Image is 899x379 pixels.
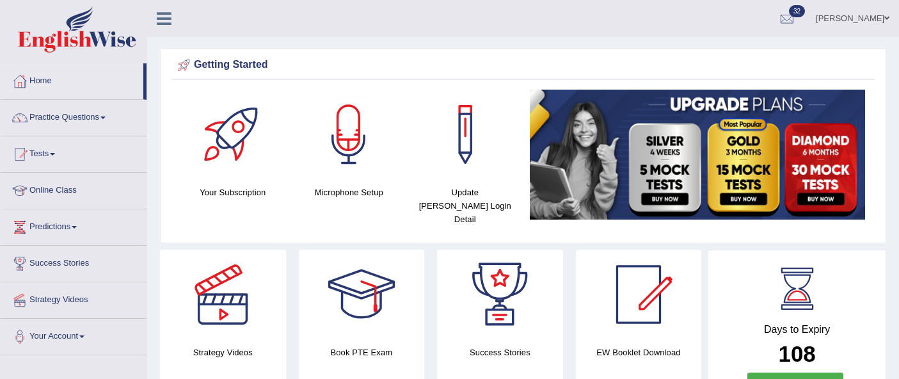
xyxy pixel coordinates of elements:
[778,341,815,366] b: 108
[789,5,805,17] span: 32
[299,346,425,359] h4: Book PTE Exam
[1,100,147,132] a: Practice Questions
[175,56,871,75] div: Getting Started
[1,319,147,351] a: Your Account
[298,186,401,199] h4: Microphone Setup
[1,63,143,95] a: Home
[576,346,702,359] h4: EW Booklet Download
[437,346,563,359] h4: Success Stories
[722,324,871,335] h4: Days to Expiry
[160,346,286,359] h4: Strategy Videos
[1,246,147,278] a: Success Stories
[1,136,147,168] a: Tests
[181,186,285,199] h4: Your Subscription
[1,209,147,241] a: Predictions
[413,186,517,226] h4: Update [PERSON_NAME] Login Detail
[1,282,147,314] a: Strategy Videos
[530,90,866,220] img: small5.jpg
[1,173,147,205] a: Online Class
